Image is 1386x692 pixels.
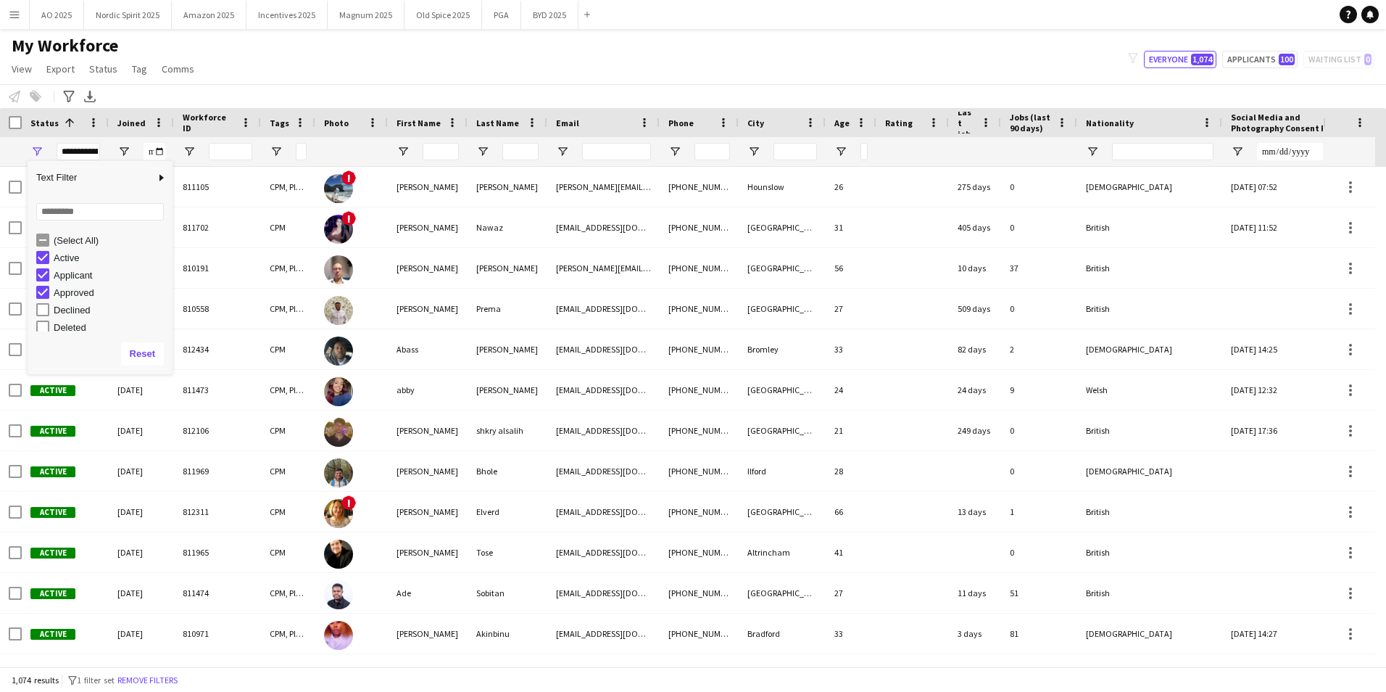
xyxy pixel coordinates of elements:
button: Open Filter Menu [476,145,489,158]
a: Comms [156,59,200,78]
div: [PHONE_NUMBER] [660,370,739,410]
div: [PERSON_NAME] [388,207,468,247]
div: [GEOGRAPHIC_DATA] [739,573,826,613]
button: Open Filter Menu [270,145,283,158]
div: 24 days [949,370,1001,410]
div: Ilford [739,451,826,491]
span: Last job [958,107,975,139]
div: [PHONE_NUMBER] [660,248,739,288]
span: View [12,62,32,75]
div: 811473 [174,370,261,410]
div: 21 [826,411,876,450]
div: [PERSON_NAME] [388,451,468,491]
div: [PERSON_NAME] [388,411,468,450]
div: [EMAIL_ADDRESS][DOMAIN_NAME] [547,573,660,613]
span: [DEMOGRAPHIC_DATA] [1086,628,1172,639]
div: 812434 [174,329,261,369]
span: Rating [885,118,913,128]
span: Export [46,62,75,75]
div: [EMAIL_ADDRESS][DOMAIN_NAME] [547,329,660,369]
div: Nawaz [468,207,547,247]
div: 811702 [174,207,261,247]
div: [DATE] [109,492,174,532]
div: [PHONE_NUMBER] [660,289,739,329]
button: Remove filters [115,672,180,688]
span: Active [30,588,75,599]
span: Tag [132,62,147,75]
div: [DATE] [109,532,174,572]
div: [PERSON_NAME] [388,289,468,329]
span: Status [89,62,117,75]
div: shkry alsalih [468,411,547,450]
div: Altrincham [739,532,826,572]
button: Amazon 2025 [172,1,246,29]
div: CPM, Ploom [261,248,315,288]
div: CPM [261,329,315,369]
div: [PHONE_NUMBER] [660,451,739,491]
div: [EMAIL_ADDRESS][DOMAIN_NAME] [547,207,660,247]
span: [DATE] 14:25 [1231,344,1277,355]
div: [EMAIL_ADDRESS][DOMAIN_NAME] [547,370,660,410]
span: ! [341,495,356,510]
div: 13 days [949,492,1001,532]
div: [PERSON_NAME] [388,248,468,288]
img: Aaron Prema [324,296,353,325]
div: Bromley [739,329,826,369]
img: abby thomas [324,377,353,406]
div: 24 [826,370,876,410]
div: [DATE] [109,573,174,613]
span: Comms [162,62,194,75]
span: Last Name [476,118,519,128]
div: 10 days [949,248,1001,288]
div: 0 [1001,411,1077,450]
div: [PERSON_NAME][EMAIL_ADDRESS][PERSON_NAME][DOMAIN_NAME] [547,167,660,207]
div: CPM [261,492,315,532]
div: (Select All) [54,235,168,246]
div: Prema [468,289,547,329]
span: Jobs (last 90 days) [1010,112,1051,133]
div: [PHONE_NUMBER] [660,614,739,654]
div: 812311 [174,492,261,532]
div: CPM [261,532,315,572]
span: [DATE] 14:27 [1231,628,1277,639]
div: 11 days [949,573,1001,613]
span: Age [834,118,850,128]
div: [EMAIL_ADDRESS][DOMAIN_NAME] [547,289,660,329]
input: City Filter Input [773,143,817,160]
button: Open Filter Menu [834,145,847,158]
div: [PERSON_NAME] [468,370,547,410]
div: CPM, Ploom [261,573,315,613]
input: Tags Filter Input [296,143,307,160]
button: Everyone1,074 [1144,51,1216,68]
input: Age Filter Input [860,143,868,160]
span: British [1086,547,1110,558]
span: 1 filter set [77,675,115,685]
img: Aakash Panuganti [324,174,353,203]
div: [EMAIL_ADDRESS][DOMAIN_NAME] [547,492,660,532]
span: British [1086,425,1110,436]
div: 0 [1001,532,1077,572]
span: City [747,118,764,128]
div: 66 [826,492,876,532]
div: 811965 [174,532,261,572]
img: Adam Tose [324,540,353,569]
div: 82 days [949,329,1001,369]
div: Abass [388,329,468,369]
div: Deleted [54,322,168,333]
div: [PHONE_NUMBER] [660,167,739,207]
div: [GEOGRAPHIC_DATA] [739,207,826,247]
button: Open Filter Menu [556,145,569,158]
span: British [1086,222,1110,233]
div: [PERSON_NAME] [388,492,468,532]
div: 41 [826,532,876,572]
div: 0 [1001,167,1077,207]
input: Phone Filter Input [694,143,730,160]
div: [EMAIL_ADDRESS][DOMAIN_NAME] [547,411,660,450]
input: Joined Filter Input [144,143,165,160]
span: [DEMOGRAPHIC_DATA] [1086,181,1172,192]
span: Active [30,385,75,396]
div: CPM, Ploom [261,289,315,329]
span: Active [30,426,75,437]
span: [DATE] 07:52 [1231,181,1277,192]
div: 812106 [174,411,261,450]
